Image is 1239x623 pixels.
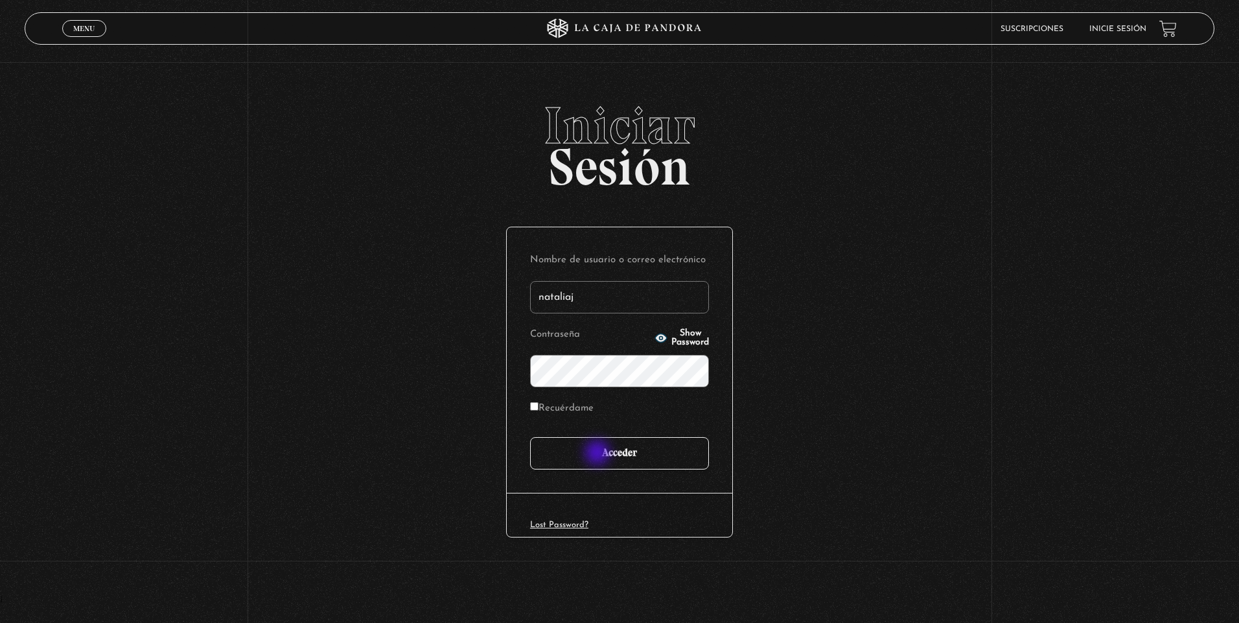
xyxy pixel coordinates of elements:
[1001,25,1063,33] a: Suscripciones
[25,100,1214,152] span: Iniciar
[530,251,709,271] label: Nombre de usuario o correo electrónico
[1159,20,1177,38] a: View your shopping cart
[654,329,709,347] button: Show Password
[671,329,709,347] span: Show Password
[530,521,588,529] a: Lost Password?
[530,325,651,345] label: Contraseña
[25,100,1214,183] h2: Sesión
[73,25,95,32] span: Menu
[69,36,99,45] span: Cerrar
[530,399,594,419] label: Recuérdame
[530,437,709,470] input: Acceder
[1089,25,1146,33] a: Inicie sesión
[530,402,538,411] input: Recuérdame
